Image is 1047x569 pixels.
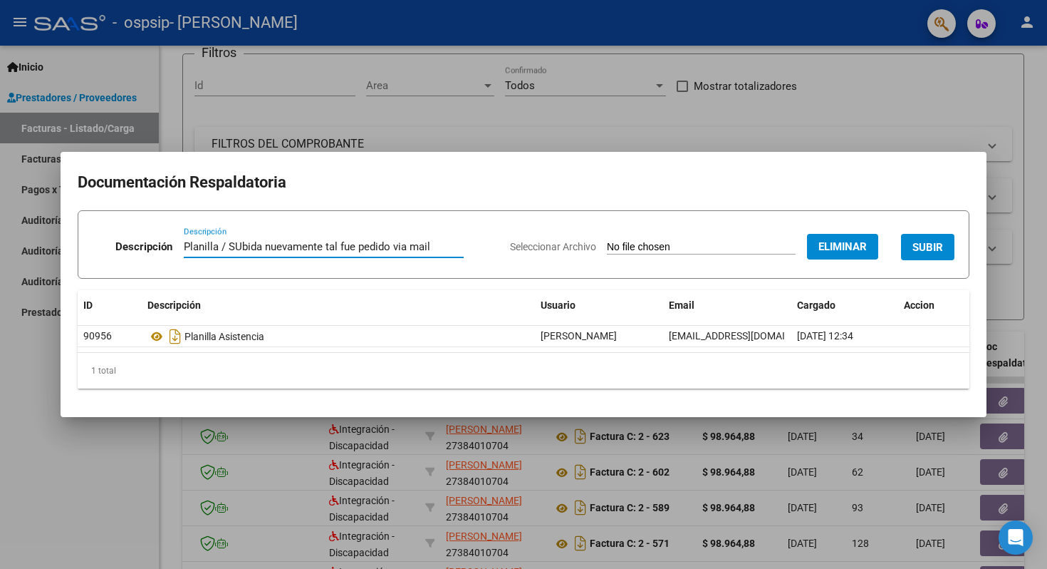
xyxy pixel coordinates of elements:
[797,299,835,311] span: Cargado
[147,299,201,311] span: Descripción
[541,299,575,311] span: Usuario
[912,241,943,254] span: SUBIR
[78,353,969,389] div: 1 total
[115,239,172,255] p: Descripción
[904,299,934,311] span: Accion
[898,290,969,321] datatable-header-cell: Accion
[83,330,112,342] span: 90956
[166,325,184,348] i: Descargar documento
[510,241,596,252] span: Seleccionar Archivo
[818,240,867,253] span: Eliminar
[78,169,969,196] h2: Documentación Respaldatoria
[535,290,663,321] datatable-header-cell: Usuario
[791,290,898,321] datatable-header-cell: Cargado
[147,325,529,348] div: Planilla Asistencia
[901,234,954,260] button: SUBIR
[663,290,791,321] datatable-header-cell: Email
[807,234,878,260] button: Eliminar
[142,290,535,321] datatable-header-cell: Descripción
[669,299,694,311] span: Email
[999,521,1033,555] div: Open Intercom Messenger
[78,290,142,321] datatable-header-cell: ID
[541,330,617,342] span: [PERSON_NAME]
[797,330,853,342] span: [DATE] 12:34
[83,299,93,311] span: ID
[669,330,827,342] span: [EMAIL_ADDRESS][DOMAIN_NAME]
